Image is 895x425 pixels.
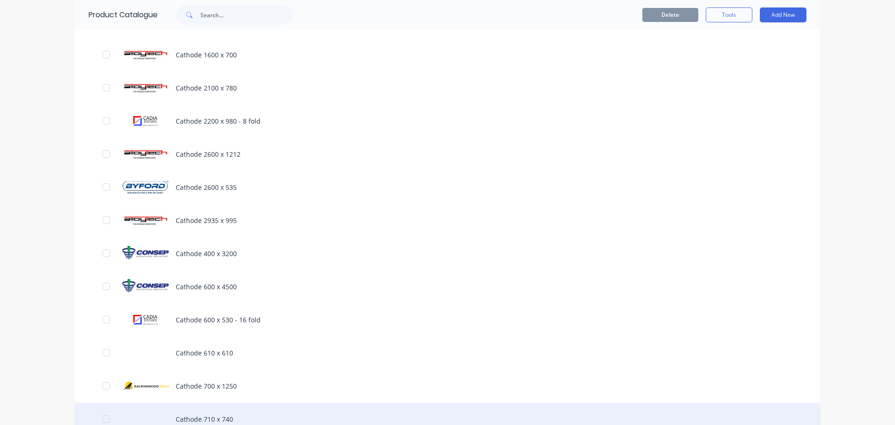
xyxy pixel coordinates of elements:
[706,7,752,22] button: Tools
[760,7,806,22] button: Add New
[75,336,820,369] div: Cathode 610 x 610
[642,8,698,22] button: Delete
[75,71,820,105] div: Cathode 2100 x 780 Cathode 2100 x 780
[200,6,293,24] input: Search...
[75,369,820,403] div: Cathode 700 x 1250Cathode 700 x 1250
[75,138,820,171] div: Cathode 2600 x 1212 Cathode 2600 x 1212
[75,303,820,336] div: Cathode 600 x 530 - 16 foldCathode 600 x 530 - 16 fold
[75,237,820,270] div: Cathode 400 x 3200Cathode 400 x 3200
[75,204,820,237] div: Cathode 2935 x 995 Cathode 2935 x 995
[75,171,820,204] div: Cathode 2600 x 535 Cathode 2600 x 535
[75,38,820,71] div: Cathode 1600 x 700Cathode 1600 x 700
[75,105,820,138] div: Cathode 2200 x 980 - 8 foldCathode 2200 x 980 - 8 fold
[75,270,820,303] div: Cathode 600 x 4500Cathode 600 x 4500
